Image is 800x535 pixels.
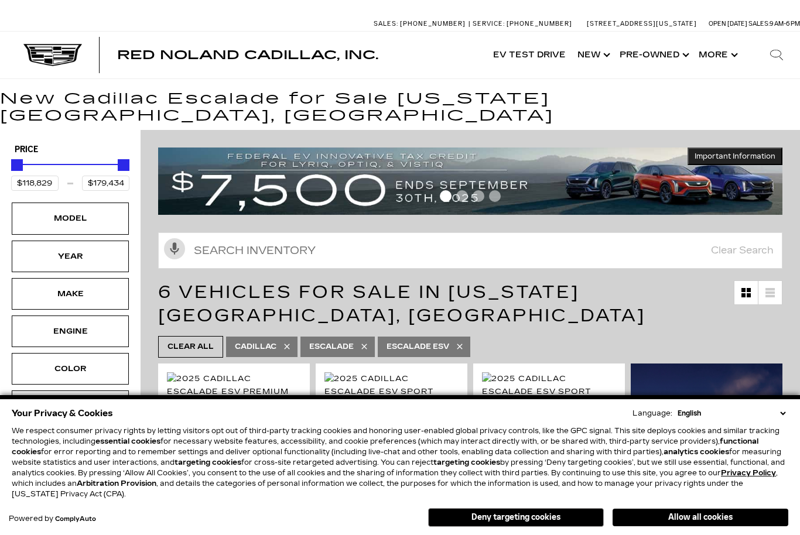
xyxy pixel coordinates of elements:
div: Maximum Price [118,159,129,171]
div: Language: [633,410,672,417]
div: BodystyleBodystyle [12,390,129,422]
button: Important Information [688,148,782,165]
span: Sales: [374,20,398,28]
span: Go to slide 3 [473,190,484,202]
strong: essential cookies [95,437,160,445]
img: 2025 Cadillac Escalade ESV Sport Platinum [324,372,459,411]
span: Service: [473,20,505,28]
a: Red Noland Cadillac, Inc. [117,49,378,61]
span: Clear All [167,339,214,354]
h5: Price [15,145,126,155]
img: 2025 Cadillac Escalade ESV Sport Platinum [482,372,616,411]
span: Sales: [748,20,770,28]
a: Pre-Owned [614,32,693,78]
span: Escalade ESV [387,339,449,354]
span: Escalade [309,339,354,354]
span: Go to slide 4 [489,190,501,202]
div: Make [41,287,100,300]
a: Service: [PHONE_NUMBER] [469,20,575,27]
span: [PHONE_NUMBER] [400,20,466,28]
button: Deny targeting cookies [428,508,604,527]
input: Search Inventory [158,232,782,269]
div: Minimum Price [11,159,23,171]
span: Important Information [695,152,775,161]
a: EV Test Drive [487,32,572,78]
span: 9 AM-6 PM [770,20,800,28]
div: Color [41,362,100,375]
svg: Click to toggle on voice search [164,238,185,259]
div: Engine [41,325,100,338]
span: Your Privacy & Cookies [12,405,113,421]
div: YearYear [12,241,129,272]
div: Model [41,212,100,225]
span: Cadillac [235,339,276,354]
a: Sales: [PHONE_NUMBER] [374,20,469,27]
button: Allow all cookies [613,509,788,526]
div: Price [11,155,129,191]
a: New [572,32,614,78]
button: More [693,32,741,78]
strong: Arbitration Provision [77,479,156,488]
a: [STREET_ADDRESS][US_STATE] [587,20,697,28]
a: Privacy Policy [721,469,776,477]
div: Year [41,250,100,263]
img: vrp-tax-ending-august-version [158,148,782,214]
div: EngineEngine [12,315,129,347]
div: ColorColor [12,353,129,385]
img: Cadillac Dark Logo with Cadillac White Text [23,44,82,66]
div: MakeMake [12,278,129,310]
span: Go to slide 1 [440,190,452,202]
img: 2025 Cadillac Escalade ESV Premium Luxury [167,372,301,411]
div: Powered by [9,515,96,523]
input: Minimum [11,176,59,191]
span: [PHONE_NUMBER] [507,20,572,28]
strong: targeting cookies [433,458,500,467]
span: Red Noland Cadillac, Inc. [117,48,378,62]
span: 6 Vehicles for Sale in [US_STATE][GEOGRAPHIC_DATA], [GEOGRAPHIC_DATA] [158,282,645,326]
span: Go to slide 2 [456,190,468,202]
select: Language Select [675,408,788,419]
input: Maximum [82,176,129,191]
strong: targeting cookies [175,458,241,467]
a: ComplyAuto [55,516,96,523]
span: Open [DATE] [709,20,747,28]
div: ModelModel [12,203,129,234]
p: We respect consumer privacy rights by letting visitors opt out of third-party tracking cookies an... [12,426,788,499]
strong: analytics cookies [664,448,729,456]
